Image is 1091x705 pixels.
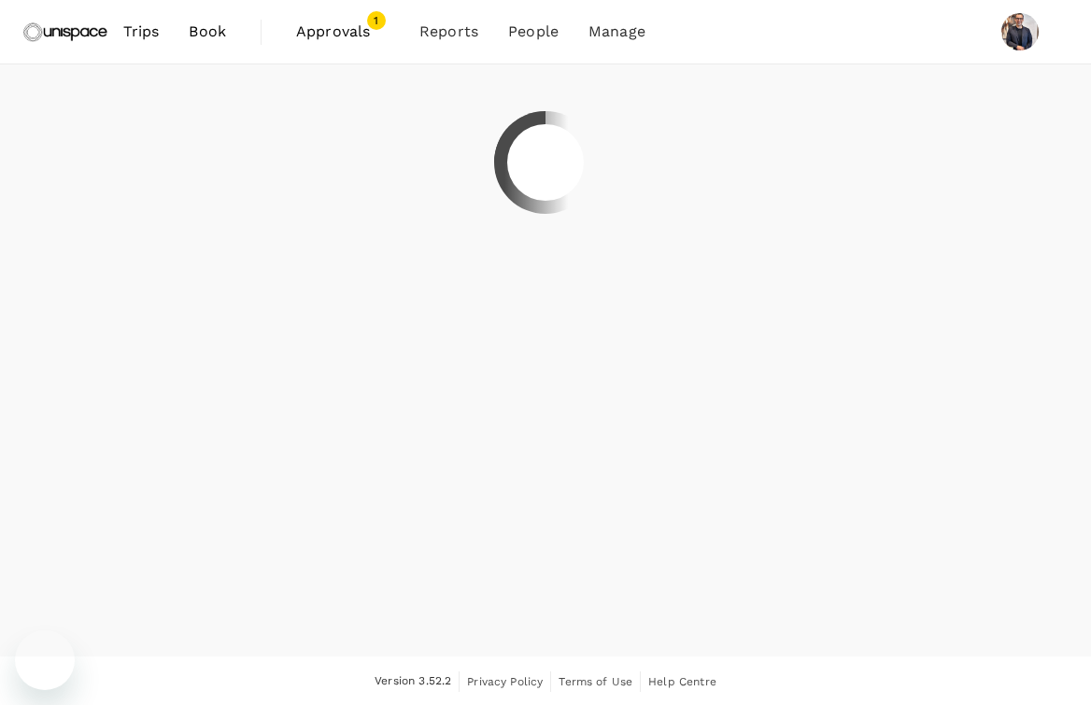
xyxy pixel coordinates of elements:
span: Terms of Use [559,675,632,688]
span: Version 3.52.2 [375,672,451,691]
span: Help Centre [648,675,716,688]
a: Privacy Policy [467,671,543,692]
span: Trips [123,21,160,43]
img: Timothy Luther Noel Larson [1001,13,1039,50]
span: People [508,21,559,43]
span: Approvals [296,21,390,43]
a: Terms of Use [559,671,632,692]
img: Unispace [22,11,108,52]
span: Manage [588,21,645,43]
a: Help Centre [648,671,716,692]
span: Reports [419,21,478,43]
span: Privacy Policy [467,675,543,688]
iframe: Button to launch messaging window [15,630,75,690]
span: Book [189,21,226,43]
span: 1 [367,11,386,30]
